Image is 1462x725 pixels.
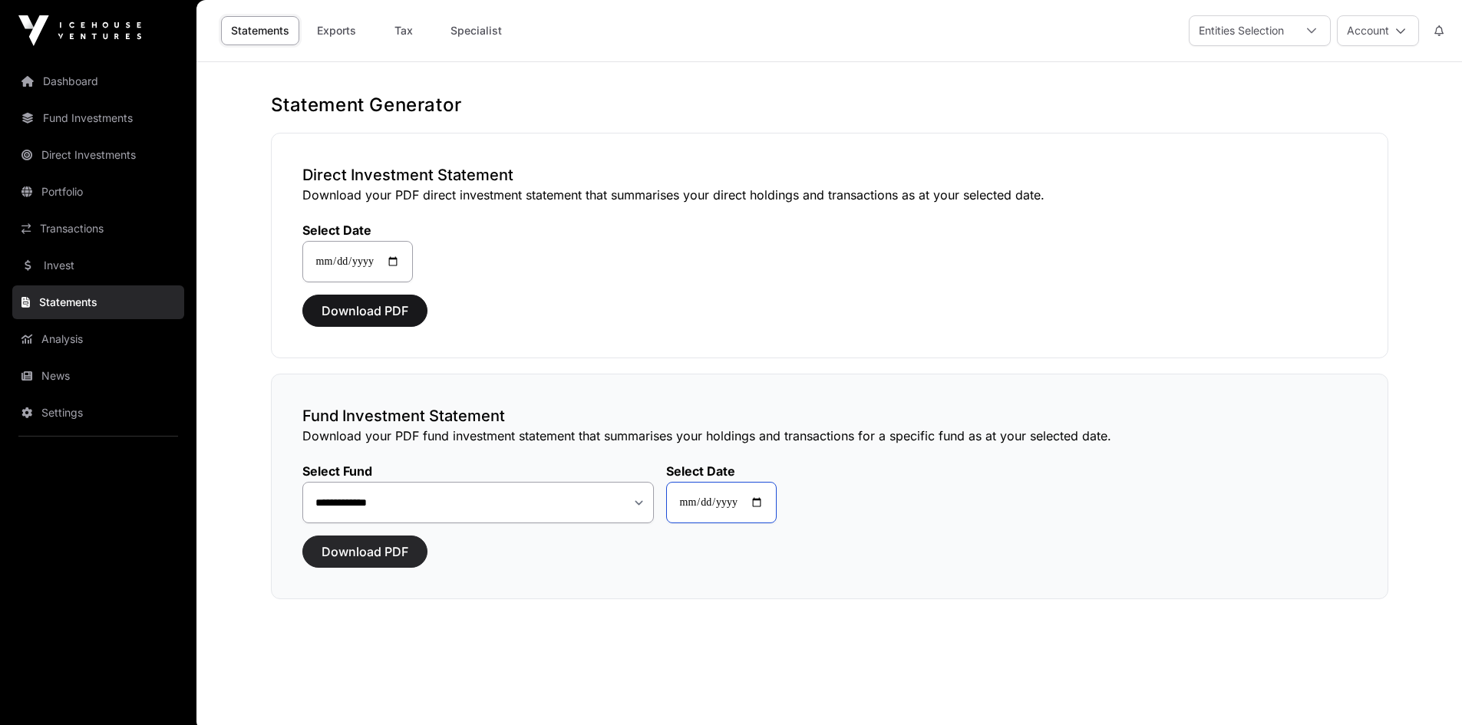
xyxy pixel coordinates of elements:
a: Analysis [12,322,184,356]
a: Download PDF [302,551,427,566]
a: Fund Investments [12,101,184,135]
h1: Statement Generator [271,93,1388,117]
div: Entities Selection [1190,16,1293,45]
a: Direct Investments [12,138,184,172]
a: Download PDF [302,310,427,325]
img: Icehouse Ventures Logo [18,15,141,46]
button: Download PDF [302,295,427,327]
a: Statements [12,285,184,319]
a: Transactions [12,212,184,246]
button: Download PDF [302,536,427,568]
label: Select Date [666,463,777,479]
h3: Fund Investment Statement [302,405,1357,427]
button: Account [1337,15,1419,46]
h3: Direct Investment Statement [302,164,1357,186]
span: Download PDF [322,302,408,320]
iframe: Chat Widget [1385,651,1462,725]
label: Select Date [302,222,413,238]
a: Portfolio [12,175,184,209]
a: Exports [305,16,367,45]
a: Settings [12,396,184,430]
p: Download your PDF fund investment statement that summarises your holdings and transactions for a ... [302,427,1357,445]
a: Invest [12,249,184,282]
a: Tax [373,16,434,45]
a: Statements [221,16,299,45]
p: Download your PDF direct investment statement that summarises your direct holdings and transactio... [302,186,1357,204]
label: Select Fund [302,463,654,479]
a: Specialist [441,16,512,45]
a: News [12,359,184,393]
span: Download PDF [322,542,408,561]
a: Dashboard [12,64,184,98]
